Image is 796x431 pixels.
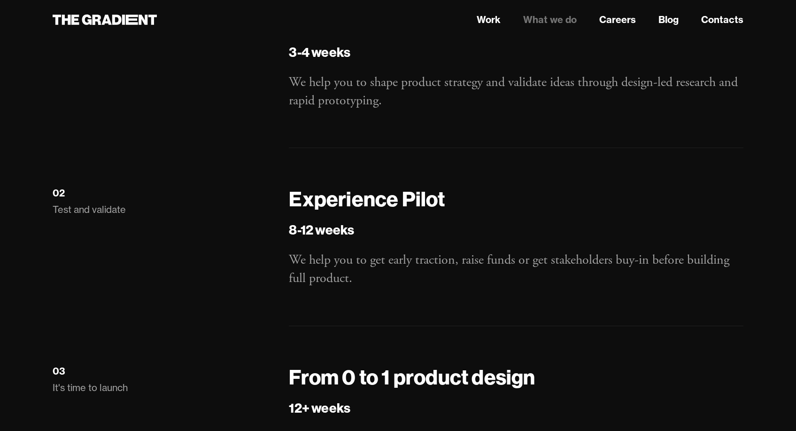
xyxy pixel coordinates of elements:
h5: 8-12 weeks [289,220,743,240]
p: We help you to get early traction, raise funds or get stakeholders buy-in before building full pr... [289,251,743,288]
p: We help you to shape product strategy and validate ideas through design-led research and rapid pr... [289,73,743,110]
h4: From 0 to 1 product design [289,364,743,391]
a: Work [477,13,501,27]
a: Careers [599,13,636,27]
p: It's time to launch [53,381,270,394]
a: What we do [523,13,577,27]
a: Contacts [701,13,743,27]
p: Test and validate [53,203,270,216]
h4: Experience Pilot [289,186,743,212]
div: 02 [53,187,65,199]
div: 03 [53,365,65,377]
h5: 3-4 weeks [289,42,743,62]
a: Blog [658,13,679,27]
h5: 12+ weeks [289,398,743,418]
